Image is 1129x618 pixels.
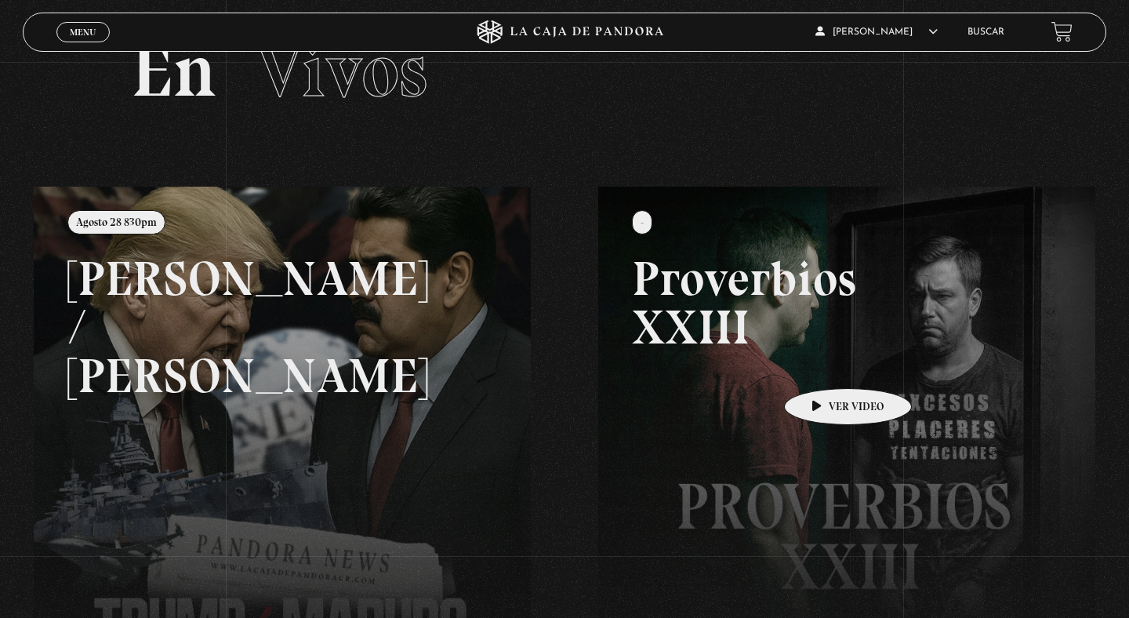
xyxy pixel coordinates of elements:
a: Buscar [967,27,1004,37]
h2: En [131,34,998,108]
span: Vivos [256,26,427,115]
span: Menu [70,27,96,37]
span: [PERSON_NAME] [815,27,938,37]
a: View your shopping cart [1051,21,1073,42]
span: Cerrar [65,41,102,52]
